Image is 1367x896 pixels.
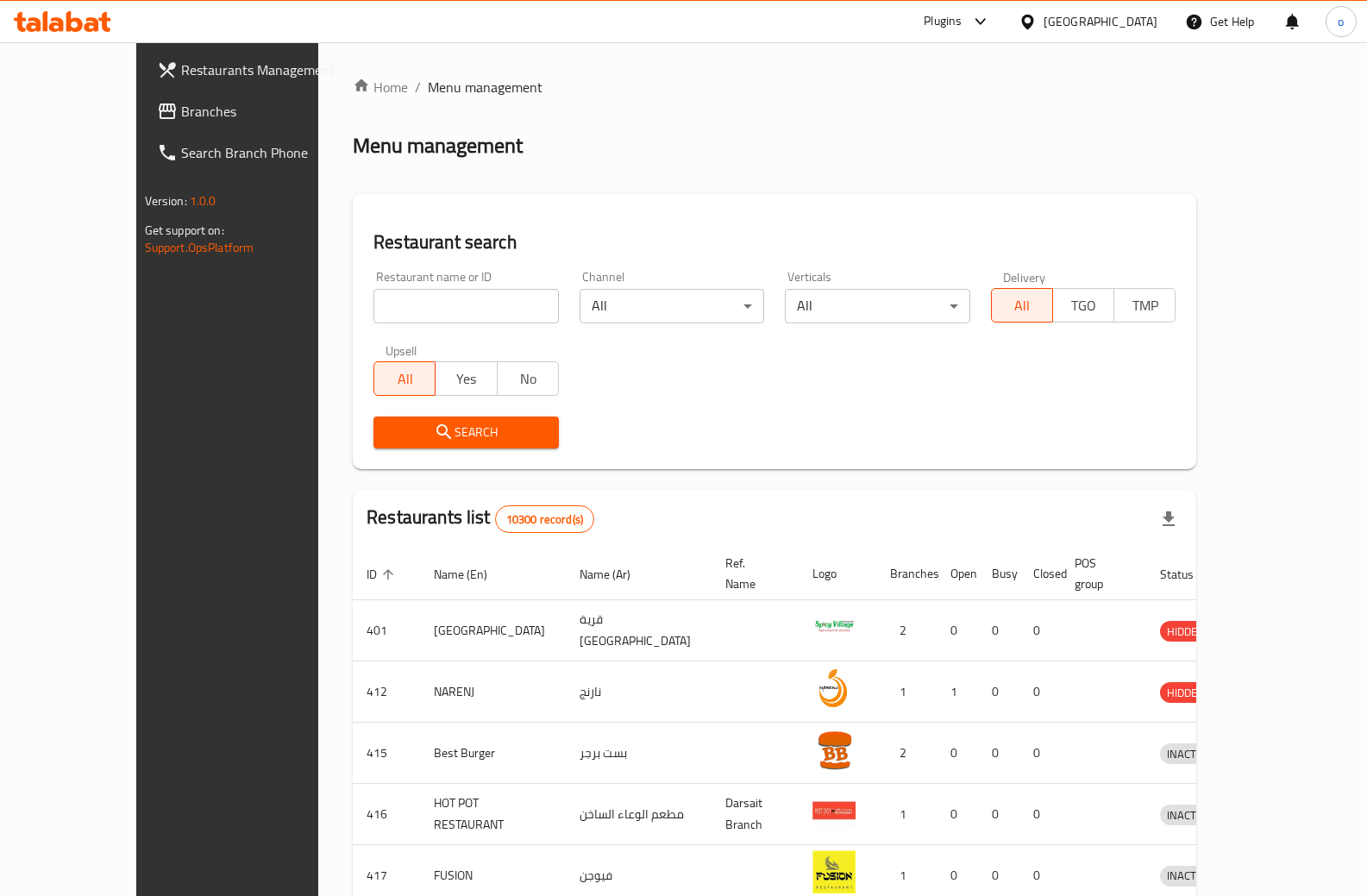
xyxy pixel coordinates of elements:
td: بست برجر [566,723,712,784]
td: 0 [978,723,1019,784]
span: Restaurants Management [181,60,351,80]
img: Best Burger [812,728,856,771]
button: All [991,288,1053,323]
span: Get support on: [145,219,224,241]
div: HIDDEN [1160,682,1212,703]
td: 416 [353,784,420,845]
span: INACTIVE [1160,744,1219,764]
td: 415 [353,723,420,784]
a: Restaurants Management [143,49,365,91]
td: 401 [353,600,420,661]
td: [GEOGRAPHIC_DATA] [420,600,566,661]
td: Best Burger [420,723,566,784]
span: TGO [1060,293,1107,318]
span: POS group [1075,553,1126,594]
span: HIDDEN [1160,622,1212,642]
span: Search [387,422,545,443]
td: 1 [876,784,937,845]
span: Name (Ar) [580,564,653,585]
div: INACTIVE [1160,866,1219,887]
nav: breadcrumb [353,77,1196,97]
td: 0 [978,784,1019,845]
td: 0 [1019,661,1061,723]
th: Open [937,548,978,600]
td: 0 [1019,723,1061,784]
span: Yes [442,367,490,392]
th: Busy [978,548,1019,600]
input: Search for restaurant name or ID.. [373,289,559,323]
div: Total records count [495,505,594,533]
td: 0 [937,600,978,661]
span: All [999,293,1046,318]
h2: Menu management [353,132,523,160]
div: All [785,289,970,323]
td: 0 [978,600,1019,661]
td: HOT POT RESTAURANT [420,784,566,845]
td: 2 [876,723,937,784]
td: NARENJ [420,661,566,723]
div: Export file [1148,498,1189,540]
img: HOT POT RESTAURANT [812,789,856,832]
span: INACTIVE [1160,866,1219,886]
span: o [1338,12,1344,31]
a: Search Branch Phone [143,132,365,173]
img: NARENJ [812,667,856,710]
span: INACTIVE [1160,805,1219,825]
td: 0 [978,661,1019,723]
td: نارنج [566,661,712,723]
img: FUSION [812,850,856,893]
span: Search Branch Phone [181,142,351,163]
div: [GEOGRAPHIC_DATA] [1044,12,1157,31]
td: 0 [937,784,978,845]
span: Version: [145,190,187,212]
td: 2 [876,600,937,661]
th: Closed [1019,548,1061,600]
button: No [497,361,559,396]
li: / [415,77,421,97]
td: 0 [937,723,978,784]
div: HIDDEN [1160,621,1212,642]
td: 412 [353,661,420,723]
button: Search [373,417,559,448]
span: No [505,367,552,392]
a: Branches [143,91,365,132]
span: Status [1160,564,1216,585]
td: 0 [1019,600,1061,661]
label: Delivery [1003,271,1046,283]
span: TMP [1121,293,1169,318]
a: Support.OpsPlatform [145,236,254,259]
button: Yes [435,361,497,396]
td: 1 [937,661,978,723]
button: TMP [1113,288,1176,323]
span: 10300 record(s) [496,511,593,528]
a: Home [353,77,408,97]
td: Darsait Branch [712,784,799,845]
img: Spicy Village [812,605,856,649]
h2: Restaurants list [367,504,594,533]
td: 0 [1019,784,1061,845]
h2: Restaurant search [373,229,1176,255]
span: HIDDEN [1160,683,1212,703]
span: 1.0.0 [190,190,216,212]
button: TGO [1052,288,1114,323]
span: ID [367,564,399,585]
th: Logo [799,548,876,600]
span: Menu management [428,77,542,97]
td: 1 [876,661,937,723]
label: Upsell [386,344,417,356]
td: مطعم الوعاء الساخن [566,784,712,845]
span: Branches [181,101,351,122]
td: قرية [GEOGRAPHIC_DATA] [566,600,712,661]
span: Name (En) [434,564,510,585]
div: All [580,289,765,323]
span: Ref. Name [725,553,778,594]
button: All [373,361,436,396]
span: All [381,367,429,392]
div: INACTIVE [1160,743,1219,764]
th: Branches [876,548,937,600]
div: Plugins [924,11,962,32]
